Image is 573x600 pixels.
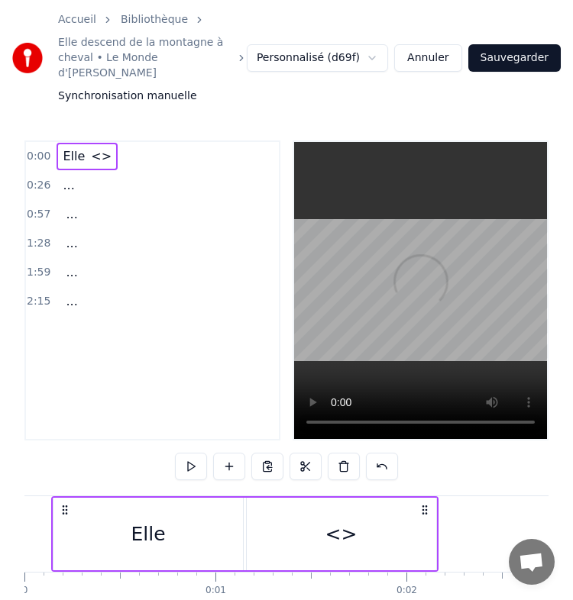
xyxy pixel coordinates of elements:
button: Annuler [394,44,461,72]
span: 0:00 [27,149,50,164]
span: <> [89,147,113,165]
div: 0:02 [397,585,417,597]
span: ... [61,176,76,194]
span: ... [64,205,79,223]
div: Ouvrir le chat [509,539,555,585]
span: Elle [61,147,86,165]
a: Bibliothèque [121,12,188,27]
button: Sauvegarder [468,44,561,72]
span: Synchronisation manuelle [58,89,197,104]
span: 0:57 [27,207,50,222]
a: Elle descend de la montagne à cheval • Le Monde d'[PERSON_NAME] [58,35,230,81]
div: 0:01 [206,585,226,597]
span: 1:28 [27,236,50,251]
a: Accueil [58,12,96,27]
span: 1:59 [27,265,50,280]
nav: breadcrumb [58,12,247,104]
span: 2:15 [27,294,50,309]
img: youka [12,43,43,73]
div: Elle [131,520,165,549]
span: ... [64,234,79,252]
span: ... [64,292,79,310]
span: ... [64,263,79,281]
div: 0 [22,585,28,597]
span: 0:26 [27,178,50,193]
div: <> [325,520,358,549]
